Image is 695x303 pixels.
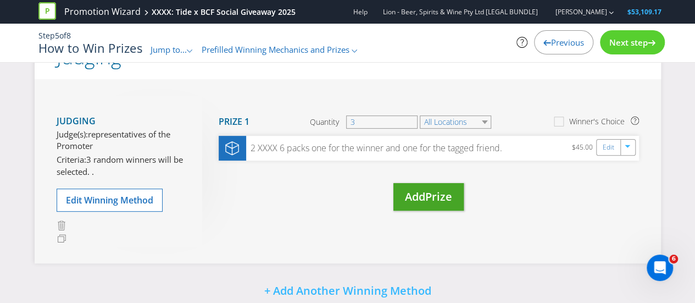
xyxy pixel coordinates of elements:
[66,194,153,206] span: Edit Winning Method
[57,129,88,140] span: Judge(s):
[353,7,368,16] a: Help
[59,30,66,41] span: of
[55,30,59,41] span: 5
[38,41,142,54] h1: How to Win Prizes
[57,129,170,151] span: representatives of the Promoter
[57,189,163,212] button: Edit Winning Method
[405,189,425,204] span: Add
[544,7,607,16] a: [PERSON_NAME]
[572,141,596,155] div: $45.00
[151,44,187,55] span: Jump to...
[66,30,71,41] span: 8
[202,44,349,55] span: Prefilled Winning Mechanics and Prizes
[310,117,339,128] span: Quantity
[246,142,502,155] div: 2 XXXX 6 packs one for the winner and one for the tagged friend.
[57,154,86,165] span: Criteria:
[219,117,249,127] h4: Prize 1
[38,30,55,41] span: Step
[669,255,678,263] span: 6
[603,141,614,154] a: Edit
[569,116,625,127] div: Winner's Choice
[64,5,141,18] a: Promotion Wizard
[609,37,648,48] span: Next step
[383,7,538,16] span: Lion - Beer, Spirits & Wine Pty Ltd [LEGAL BUNDLE]
[551,37,584,48] span: Previous
[647,255,673,281] iframe: Intercom live chat
[57,154,183,177] span: 3 random winners will be selected. .
[627,7,661,16] span: $53,109.17
[264,283,431,298] span: + Add Another Winning Method
[152,7,296,18] div: XXXX: Tide x BCF Social Giveaway 2025
[57,117,186,126] h4: Judging
[425,189,452,204] span: Prize
[393,183,464,211] button: AddPrize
